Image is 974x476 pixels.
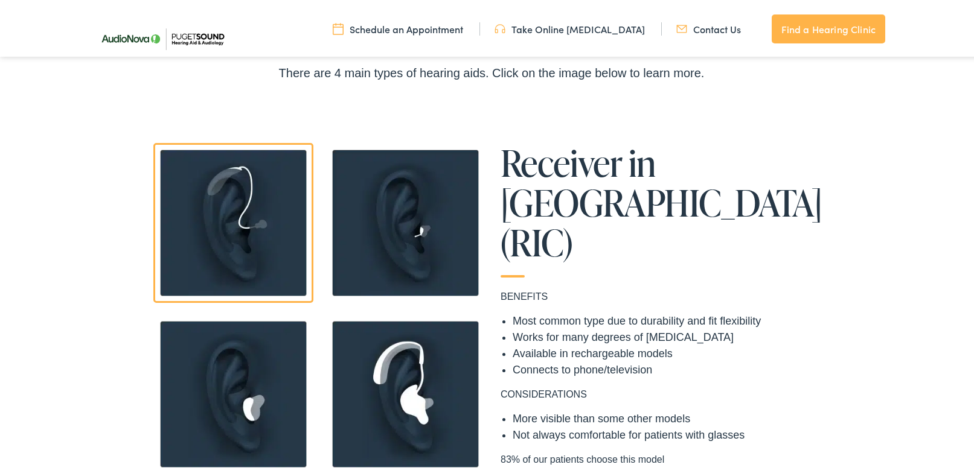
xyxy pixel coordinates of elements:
img: Receiver in canal hearing aids in Seattle, WA. [153,141,313,300]
li: Not always comfortable for patients with glasses [513,425,827,441]
li: Works for many degrees of [MEDICAL_DATA] [513,327,827,343]
img: Placement of in the ear hearing aids in Seattle, WA. [153,312,313,472]
div: There are 4 main types of hearing aids. Click on the image below to learn more. [39,61,944,80]
li: Available in rechargeable models [513,343,827,360]
img: Placement of behind the ear hearing aids in Seattle, WA. [325,312,485,472]
li: More visible than some other models [513,408,827,425]
img: utility icon [495,20,505,33]
li: Most common type due to durability and fit flexibility [513,311,827,327]
img: utility icon [676,20,687,33]
p: CONSIDERATIONS [501,385,827,399]
a: Schedule an Appointment [333,20,463,33]
img: Placement of completely in canal hearing aids in Seattle, WA. [325,141,485,300]
a: Take Online [MEDICAL_DATA] [495,20,645,33]
p: BENEFITS [501,287,827,302]
h1: Receiver in [GEOGRAPHIC_DATA] (RIC) [501,141,827,275]
li: Connects to phone/television [513,360,827,376]
img: utility icon [333,20,344,33]
a: Contact Us [676,20,741,33]
a: Find a Hearing Clinic [772,12,885,41]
